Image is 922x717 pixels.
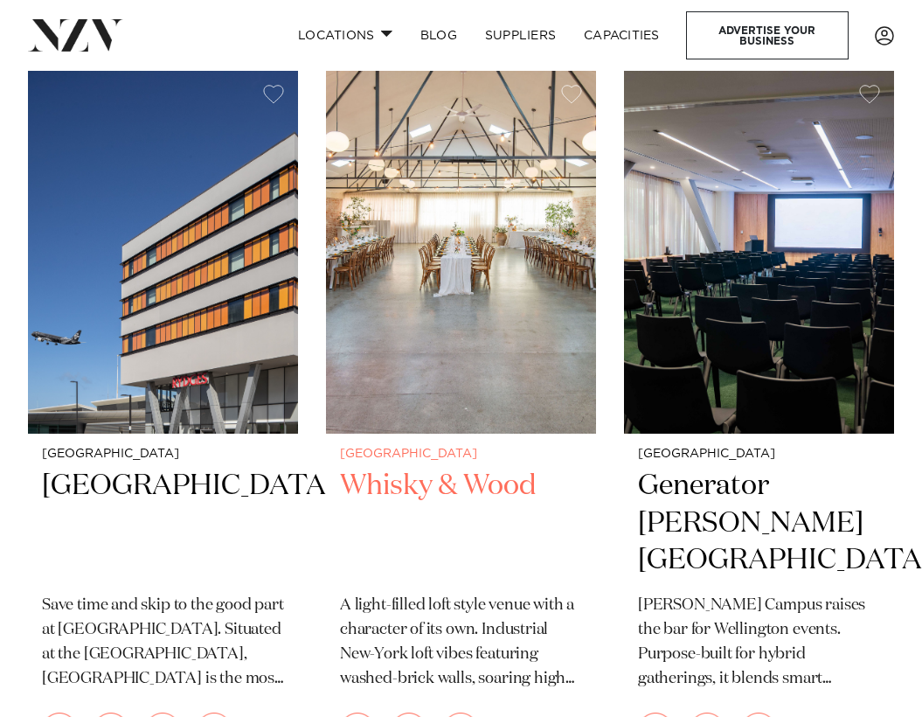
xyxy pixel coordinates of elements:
[340,468,582,581] h2: Whisky & Wood
[28,19,123,51] img: nzv-logo.png
[340,594,582,692] p: A light-filled loft style venue with a character of its own. Industrial New-York loft vibes featu...
[406,17,471,54] a: BLOG
[638,594,880,692] p: [PERSON_NAME] Campus raises the bar for Wellington events. Purpose-built for hybrid gatherings, i...
[42,448,284,461] small: [GEOGRAPHIC_DATA]
[638,448,880,461] small: [GEOGRAPHIC_DATA]
[42,468,284,581] h2: [GEOGRAPHIC_DATA]
[340,448,582,461] small: [GEOGRAPHIC_DATA]
[471,17,570,54] a: SUPPLIERS
[570,17,674,54] a: Capacities
[686,11,849,59] a: Advertise your business
[42,594,284,692] p: Save time and skip to the good part at [GEOGRAPHIC_DATA]. Situated at the [GEOGRAPHIC_DATA], [GEO...
[638,468,880,581] h2: Generator [PERSON_NAME][GEOGRAPHIC_DATA]
[284,17,406,54] a: Locations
